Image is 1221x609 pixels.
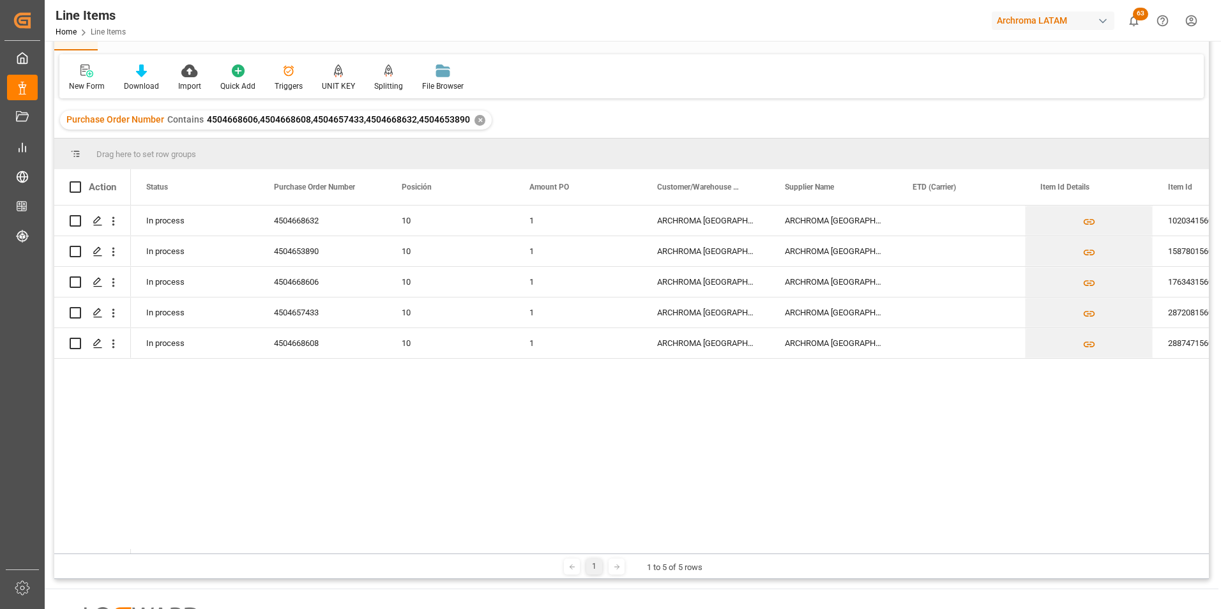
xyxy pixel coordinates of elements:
div: ARCHROMA [GEOGRAPHIC_DATA] S.A. DE C.V [642,297,770,327]
div: Archroma LATAM [992,11,1114,30]
span: Posición [402,183,432,192]
div: Triggers [275,80,303,92]
div: 10 [402,298,499,327]
div: 10 [402,267,499,297]
div: Line Items [56,6,126,25]
div: 1 [514,206,642,236]
div: ARCHROMA [GEOGRAPHIC_DATA], PTE. LTD. [770,297,897,327]
span: Item Id [1168,183,1192,192]
div: 10 [402,237,499,266]
div: Quick Add [220,80,255,92]
div: UNIT KEY [322,80,355,92]
span: 4504668606,4504668608,4504657433,4504668632,4504653890 [207,114,470,124]
div: 4504668608 [259,328,386,358]
span: Purchase Order Number [274,183,355,192]
span: Amount PO [529,183,569,192]
div: Press SPACE to select this row. [54,328,131,359]
div: ARCHROMA [GEOGRAPHIC_DATA] S.A. DE C.V [642,236,770,266]
div: Press SPACE to select this row. [54,297,131,328]
button: Help Center [1148,6,1177,35]
div: ARCHROMA [GEOGRAPHIC_DATA] S.A. DE C.V [642,328,770,358]
button: Archroma LATAM [992,8,1119,33]
div: 1 [514,236,642,266]
div: 1 [514,297,642,327]
div: In process [131,297,259,327]
div: 10 [402,206,499,236]
div: 4504653890 [259,236,386,266]
div: Action [89,181,116,193]
div: ARCHROMA [GEOGRAPHIC_DATA] S.A. DE C.V [642,206,770,236]
div: ARCHROMA [GEOGRAPHIC_DATA], PTE. LTD. [770,267,897,297]
span: ETD (Carrier) [913,183,956,192]
span: 63 [1133,8,1148,20]
div: ✕ [474,115,485,126]
span: Drag here to set row groups [96,149,196,159]
span: Contains [167,114,204,124]
div: 4504668606 [259,267,386,297]
div: 10 [402,329,499,358]
div: In process [131,206,259,236]
div: File Browser [422,80,464,92]
div: Download [124,80,159,92]
div: 1 to 5 of 5 rows [647,561,702,574]
span: Status [146,183,168,192]
div: ARCHROMA [GEOGRAPHIC_DATA], PTE. LTD. [770,236,897,266]
div: Press SPACE to select this row. [54,236,131,267]
div: ARCHROMA [GEOGRAPHIC_DATA] S.A. DE C.V [642,267,770,297]
a: Home [56,27,77,36]
div: Import [178,80,201,92]
div: 4504657433 [259,297,386,327]
div: 1 [514,267,642,297]
span: Supplier Name [785,183,834,192]
div: New Form [69,80,105,92]
div: Splitting [374,80,403,92]
div: In process [131,267,259,297]
span: Item Id Details [1040,183,1089,192]
button: show 63 new notifications [1119,6,1148,35]
div: In process [131,328,259,358]
span: Purchase Order Number [66,114,164,124]
div: 4504668632 [259,206,386,236]
div: ARCHROMA [GEOGRAPHIC_DATA], PTE. LTD. [770,206,897,236]
div: 1 [514,328,642,358]
div: ARCHROMA [GEOGRAPHIC_DATA], PTE. LTD. [770,328,897,358]
div: In process [131,236,259,266]
span: Customer/Warehouse Name [657,183,743,192]
div: 1 [586,559,602,575]
div: Press SPACE to select this row. [54,267,131,297]
div: Press SPACE to select this row. [54,206,131,236]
